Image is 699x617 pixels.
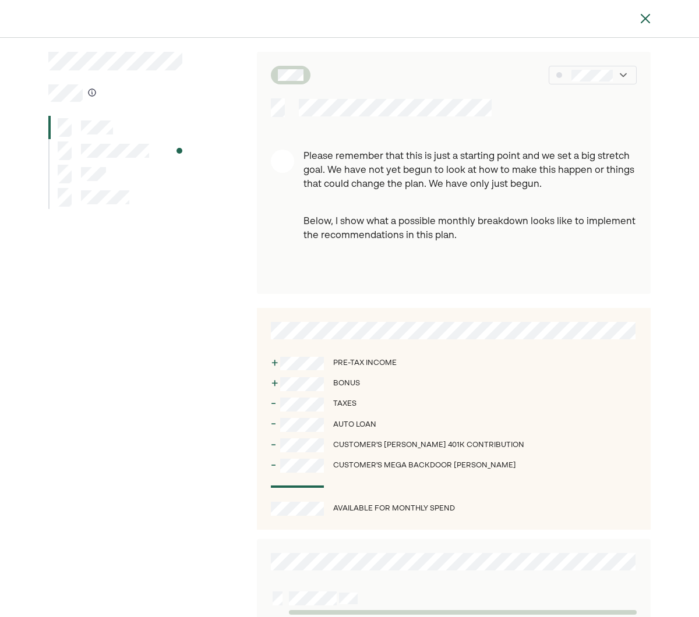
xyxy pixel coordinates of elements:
[271,353,280,374] div: +
[333,378,360,390] div: Bonus
[333,357,397,370] div: Pre-tax income
[303,150,637,192] p: Please remember that this is just a starting point and we set a big stretch goal. We have not yet...
[271,374,280,394] div: +
[333,460,516,472] div: Customer's Mega Backdoor [PERSON_NAME]
[303,201,637,271] p: Below, I show what a possible monthly breakdown looks like to implement the recommendations in th...
[333,439,524,452] div: Customer's [PERSON_NAME] 401k contribution
[271,414,280,435] div: -
[333,419,376,431] div: Auto loan
[333,503,455,515] div: Available for Monthly Spend
[271,394,280,414] div: -
[271,435,280,456] div: -
[271,456,280,476] div: -
[333,398,356,410] div: Taxes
